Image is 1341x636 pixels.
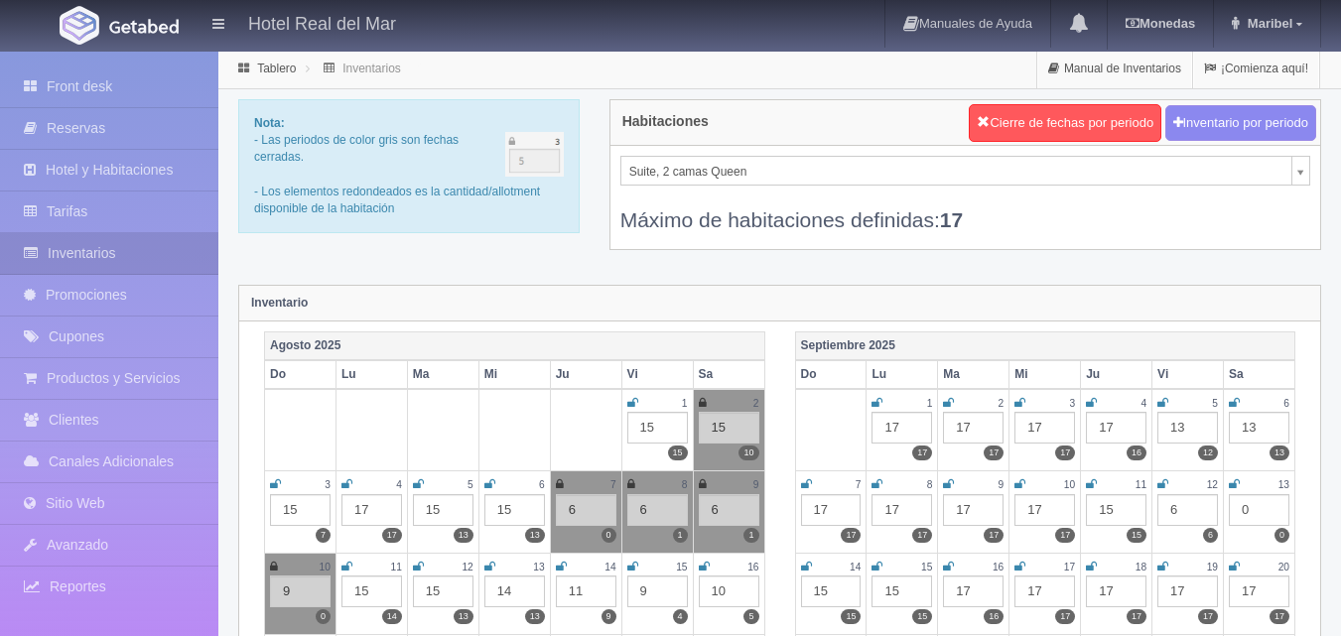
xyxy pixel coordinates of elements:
label: 12 [1198,445,1218,460]
small: 18 [1136,562,1146,572]
span: Suite, 2 camas Queen [629,157,1283,187]
div: 13 [1229,412,1289,444]
label: 15 [841,609,861,624]
a: Manual de Inventarios [1037,50,1192,88]
label: 17 [1055,445,1075,460]
th: Vi [1152,360,1224,389]
small: 2 [999,398,1005,409]
small: 10 [320,562,331,572]
label: 15 [1127,528,1146,543]
small: 12 [1207,479,1218,490]
div: 15 [270,494,331,526]
span: Maribel [1243,16,1293,31]
small: 13 [1278,479,1289,490]
label: 16 [984,609,1004,624]
h4: Hotel Real del Mar [248,10,396,35]
label: 14 [382,609,402,624]
small: 1 [682,398,688,409]
th: Do [795,360,867,389]
label: 1 [743,528,758,543]
small: 16 [747,562,758,572]
small: 14 [850,562,861,572]
small: 11 [1136,479,1146,490]
button: Inventario por periodo [1165,105,1316,142]
label: 17 [1198,609,1218,624]
label: 6 [1203,528,1218,543]
div: 15 [341,575,402,607]
label: 9 [602,609,616,624]
label: 17 [1055,609,1075,624]
div: 17 [943,412,1004,444]
small: 15 [921,562,932,572]
div: 17 [1086,412,1146,444]
th: Mi [478,360,550,389]
small: 9 [753,479,759,490]
th: Lu [867,360,938,389]
label: 13 [454,609,473,624]
label: 17 [984,528,1004,543]
div: 17 [1014,575,1075,607]
small: 17 [1064,562,1075,572]
strong: Inventario [251,296,308,310]
label: 0 [602,528,616,543]
small: 11 [391,562,402,572]
small: 4 [396,479,402,490]
div: 17 [1157,575,1218,607]
small: 3 [1070,398,1076,409]
small: 4 [1140,398,1146,409]
div: 15 [413,494,473,526]
small: 13 [533,562,544,572]
th: Ma [938,360,1009,389]
small: 14 [604,562,615,572]
div: 6 [1157,494,1218,526]
div: 15 [627,412,688,444]
div: 17 [1229,575,1289,607]
small: 7 [610,479,616,490]
th: Sa [693,360,764,389]
div: 9 [627,575,688,607]
div: 17 [1086,575,1146,607]
small: 9 [999,479,1005,490]
img: cutoff.png [505,132,564,177]
div: 17 [872,494,932,526]
div: Máximo de habitaciones definidas: [620,186,1310,234]
small: 8 [927,479,933,490]
div: 17 [801,494,862,526]
small: 15 [676,562,687,572]
label: 17 [912,445,932,460]
div: 15 [801,575,862,607]
div: 15 [699,412,759,444]
div: 0 [1229,494,1289,526]
a: Inventarios [342,62,401,75]
div: 17 [1014,494,1075,526]
a: Suite, 2 camas Queen [620,156,1310,186]
small: 7 [856,479,862,490]
th: Agosto 2025 [265,331,765,360]
small: 8 [682,479,688,490]
small: 10 [1064,479,1075,490]
div: 15 [413,575,473,607]
small: 12 [462,562,472,572]
label: 1 [673,528,688,543]
label: 17 [912,528,932,543]
th: Mi [1009,360,1081,389]
div: 17 [943,494,1004,526]
label: 0 [1274,528,1289,543]
th: Do [265,360,336,389]
label: 17 [841,528,861,543]
small: 5 [468,479,473,490]
div: 15 [484,494,545,526]
label: 17 [382,528,402,543]
label: 4 [673,609,688,624]
th: Vi [621,360,693,389]
div: 9 [270,575,331,607]
div: 6 [627,494,688,526]
small: 1 [927,398,933,409]
small: 2 [753,398,759,409]
div: 15 [1086,494,1146,526]
label: 17 [1270,609,1289,624]
small: 20 [1278,562,1289,572]
th: Septiembre 2025 [795,331,1295,360]
label: 0 [316,609,331,624]
a: ¡Comienza aquí! [1193,50,1319,88]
